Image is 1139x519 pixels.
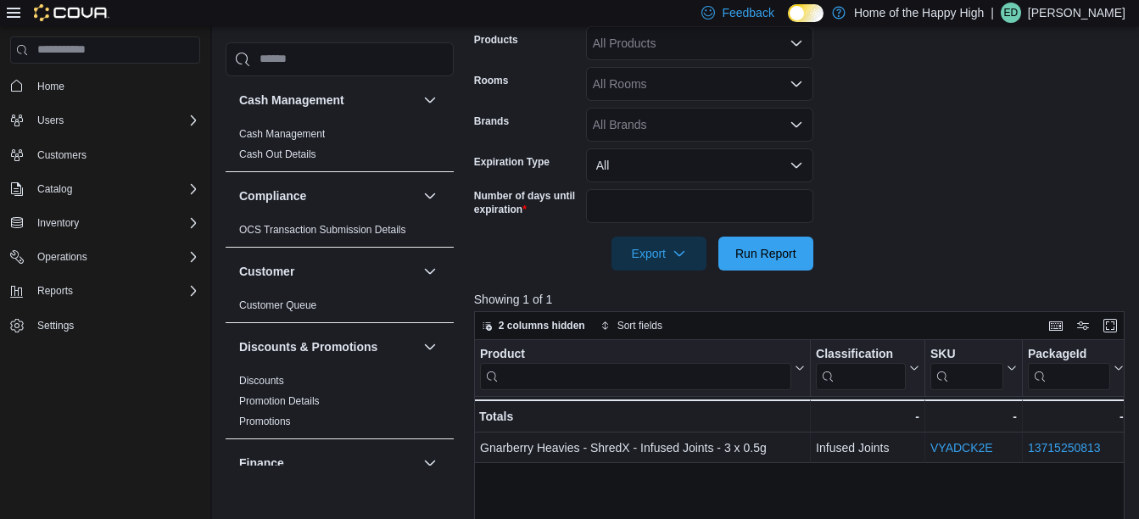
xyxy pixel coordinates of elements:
[790,36,803,50] button: Open list of options
[788,4,824,22] input: Dark Mode
[3,109,207,132] button: Users
[239,263,416,280] button: Customer
[37,114,64,127] span: Users
[239,148,316,161] span: Cash Out Details
[3,142,207,167] button: Customers
[239,338,416,355] button: Discounts & Promotions
[480,346,791,362] div: Product
[474,155,550,169] label: Expiration Type
[239,187,306,204] h3: Compliance
[1004,3,1019,23] span: ED
[420,337,440,357] button: Discounts & Promotions
[37,216,79,230] span: Inventory
[930,346,1017,389] button: SKU
[31,213,200,233] span: Inventory
[1028,346,1110,389] div: Package URL
[474,189,579,216] label: Number of days until expiration
[239,187,416,204] button: Compliance
[239,263,294,280] h3: Customer
[594,315,669,336] button: Sort fields
[31,144,200,165] span: Customers
[1100,315,1120,336] button: Enter fullscreen
[816,346,906,389] div: Classification
[37,250,87,264] span: Operations
[790,77,803,91] button: Open list of options
[3,245,207,269] button: Operations
[991,3,994,23] p: |
[31,213,86,233] button: Inventory
[3,74,207,98] button: Home
[499,319,585,332] span: 2 columns hidden
[239,127,325,141] span: Cash Management
[1046,315,1066,336] button: Keyboard shortcuts
[722,4,773,21] span: Feedback
[31,145,93,165] a: Customers
[480,438,805,458] div: Gnarberry Heavies - ShredX - Infused Joints - 3 x 0.5g
[718,237,813,271] button: Run Report
[239,455,284,472] h3: Finance
[816,438,919,458] div: Infused Joints
[37,319,74,332] span: Settings
[3,211,207,235] button: Inventory
[480,346,805,389] button: Product
[239,299,316,312] span: Customer Queue
[930,346,1003,362] div: SKU
[475,315,592,336] button: 2 columns hidden
[239,224,406,236] a: OCS Transaction Submission Details
[239,375,284,387] a: Discounts
[479,406,805,427] div: Totals
[930,441,993,455] a: VYADCK2E
[239,394,320,408] span: Promotion Details
[3,279,207,303] button: Reports
[34,4,109,21] img: Cova
[239,415,291,428] span: Promotions
[622,237,696,271] span: Export
[31,76,71,97] a: Home
[930,406,1017,427] div: -
[239,455,416,472] button: Finance
[420,453,440,473] button: Finance
[586,148,813,182] button: All
[420,186,440,206] button: Compliance
[37,182,72,196] span: Catalog
[816,346,906,362] div: Classification
[239,148,316,160] a: Cash Out Details
[735,245,796,262] span: Run Report
[239,223,406,237] span: OCS Transaction Submission Details
[611,237,706,271] button: Export
[420,261,440,282] button: Customer
[816,406,919,427] div: -
[31,315,200,336] span: Settings
[31,110,70,131] button: Users
[474,33,518,47] label: Products
[239,338,377,355] h3: Discounts & Promotions
[1073,315,1093,336] button: Display options
[474,291,1131,308] p: Showing 1 of 1
[1028,441,1101,455] a: 13715250813
[1028,346,1124,389] button: PackageId
[1028,346,1110,362] div: PackageId
[854,3,984,23] p: Home of the Happy High
[788,22,789,23] span: Dark Mode
[239,395,320,407] a: Promotion Details
[31,179,200,199] span: Catalog
[3,313,207,338] button: Settings
[239,92,416,109] button: Cash Management
[239,92,344,109] h3: Cash Management
[790,118,803,131] button: Open list of options
[226,220,454,247] div: Compliance
[239,416,291,427] a: Promotions
[31,110,200,131] span: Users
[31,179,79,199] button: Catalog
[474,114,509,128] label: Brands
[31,315,81,336] a: Settings
[420,90,440,110] button: Cash Management
[37,284,73,298] span: Reports
[37,80,64,93] span: Home
[480,346,791,389] div: Product
[31,247,94,267] button: Operations
[3,177,207,201] button: Catalog
[474,74,509,87] label: Rooms
[10,67,200,382] nav: Complex example
[31,281,200,301] span: Reports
